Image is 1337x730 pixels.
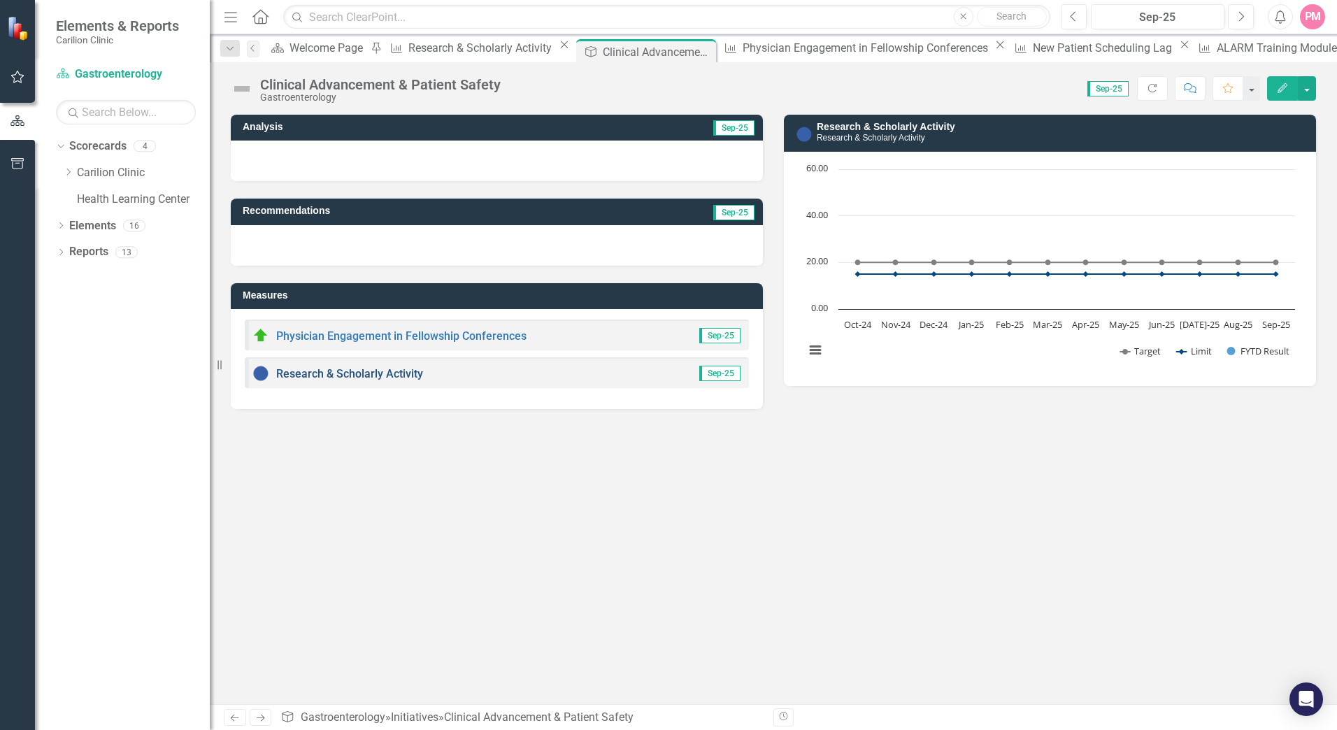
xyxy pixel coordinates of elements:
[77,192,210,208] a: Health Learning Center
[283,5,1050,29] input: Search ClearPoint...
[1159,259,1165,265] path: Jun-25, 20. Target.
[1236,259,1241,265] path: Aug-25, 20. Target.
[1273,271,1279,277] path: Sep-25, 15. Limit.
[115,246,138,258] div: 13
[1083,271,1089,277] path: Apr-25, 15. Limit.
[1159,271,1165,277] path: Jun-25, 15. Limit.
[713,120,755,136] span: Sep-25
[1122,259,1127,265] path: May-25, 20. Target.
[1122,271,1127,277] path: May-25, 15. Limit.
[252,327,269,344] img: On Target
[276,329,527,343] a: Physician Engagement in Fellowship Conferences
[996,10,1027,22] span: Search
[855,271,1279,277] g: Limit, series 2 of 3. Line with 12 data points.
[56,34,179,45] small: Carilion Clinic
[1300,4,1325,29] button: PM
[806,341,825,360] button: View chart menu, Chart
[7,16,31,41] img: ClearPoint Strategy
[1087,81,1129,96] span: Sep-25
[1180,318,1220,331] text: [DATE]-25
[881,318,911,331] text: Nov-24
[385,39,555,57] a: Research & Scholarly Activity
[56,100,196,124] input: Search Below...
[931,259,937,265] path: Dec-24, 20. Target.
[301,710,385,724] a: Gastroenterology
[855,271,861,277] path: Oct-24, 15. Limit.
[931,271,937,277] path: Dec-24, 15. Limit.
[1009,39,1175,57] a: New Patient Scheduling Lag
[796,126,813,143] img: No Information
[713,205,755,220] span: Sep-25
[408,39,556,57] div: Research & Scholarly Activity
[134,141,156,152] div: 4
[266,39,367,57] a: Welcome Page
[977,7,1047,27] button: Search
[1091,4,1224,29] button: Sep-25
[1045,271,1051,277] path: Mar-25, 15. Limit.
[806,162,828,174] text: 60.00
[893,271,899,277] path: Nov-24, 15. Limit.
[123,220,145,231] div: 16
[817,133,925,143] small: Research & Scholarly Activity
[276,367,423,380] a: Research & Scholarly Activity
[1007,259,1013,265] path: Feb-25, 20. Target.
[699,366,741,381] span: Sep-25
[1045,259,1051,265] path: Mar-25, 20. Target.
[969,271,975,277] path: Jan-25, 15. Limit.
[69,244,108,260] a: Reports
[243,290,756,301] h3: Measures
[1096,9,1220,26] div: Sep-25
[817,121,955,132] a: Research & Scholarly Activity
[719,39,992,57] a: Physician Engagement in Fellowship Conferences
[56,66,196,83] a: Gastroenterology
[69,138,127,155] a: Scorecards
[260,92,501,103] div: Gastroenterology
[1007,271,1013,277] path: Feb-25, 15. Limit.
[1289,682,1323,716] div: Open Intercom Messenger
[920,318,948,331] text: Dec-24
[69,218,116,234] a: Elements
[798,162,1302,372] div: Chart. Highcharts interactive chart.
[855,259,861,265] path: Oct-24, 20. Target.
[1120,345,1161,357] button: Show Target
[280,710,763,726] div: » »
[603,43,713,61] div: Clinical Advancement & Patient Safety
[811,301,828,314] text: 0.00
[1147,318,1175,331] text: Jun-25
[806,255,828,267] text: 20.00
[444,710,634,724] div: Clinical Advancement & Patient Safety
[855,259,1279,265] g: Target, series 1 of 3. Line with 12 data points.
[798,162,1302,372] svg: Interactive chart
[957,318,984,331] text: Jan-25
[289,39,367,57] div: Welcome Page
[743,39,992,57] div: Physician Engagement in Fellowship Conferences
[243,206,588,216] h3: Recommendations
[1072,318,1099,331] text: Apr-25
[893,259,899,265] path: Nov-24, 20. Target.
[1262,318,1290,331] text: Sep-25
[1033,39,1176,57] div: New Patient Scheduling Lag
[231,78,253,100] img: Not Defined
[56,17,179,34] span: Elements & Reports
[844,318,872,331] text: Oct-24
[1177,345,1212,357] button: Show Limit
[996,318,1024,331] text: Feb-25
[391,710,438,724] a: Initiatives
[806,208,828,221] text: 40.00
[699,328,741,343] span: Sep-25
[77,165,210,181] a: Carilion Clinic
[1236,271,1241,277] path: Aug-25, 15. Limit.
[1197,271,1203,277] path: Jul-25, 15. Limit.
[260,77,501,92] div: Clinical Advancement & Patient Safety
[1273,259,1279,265] path: Sep-25, 20. Target.
[1033,318,1062,331] text: Mar-25
[1197,259,1203,265] path: Jul-25, 20. Target.
[252,365,269,382] img: No Information
[1224,318,1252,331] text: Aug-25
[1083,259,1089,265] path: Apr-25, 20. Target.
[243,122,492,132] h3: Analysis
[969,259,975,265] path: Jan-25, 20. Target.
[1227,345,1290,357] button: Show FYTD Result
[1109,318,1139,331] text: May-25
